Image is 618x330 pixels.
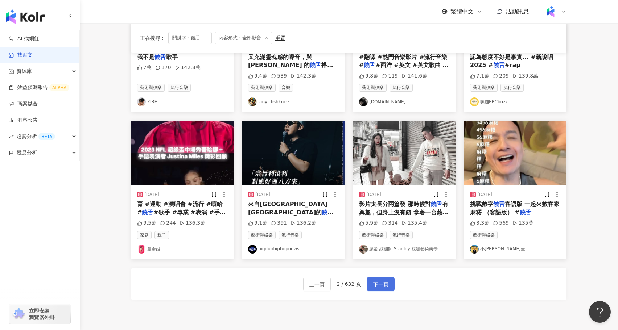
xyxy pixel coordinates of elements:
[154,54,166,60] mark: 饒舌
[248,220,267,227] div: 9.1萬
[248,97,339,106] a: KOL Avatarvinyl_fishknee
[248,201,327,216] span: 來自[GEOGRAPHIC_DATA][GEOGRAPHIC_DATA]的
[390,231,413,239] span: 流行音樂
[470,245,561,254] a: KOL Avatar小[PERSON_NAME]呈
[168,84,191,92] span: 流行音樂
[160,220,176,227] div: 244
[367,277,395,291] button: 下一頁
[493,72,509,80] div: 209
[137,220,156,227] div: 9.5萬
[359,220,378,227] div: 5.9萬
[17,63,32,79] span: 資源庫
[180,220,205,227] div: 136.3萬
[17,128,55,145] span: 趨勢分析
[6,9,45,24] img: logo
[359,54,447,68] span: #翻譯 #熱門音樂影片 #流行音樂 #
[309,280,325,289] span: 上一頁
[279,84,293,92] span: 音樂
[131,121,234,185] img: post-image
[248,245,339,254] a: KOL Avatarbigdubhiphopnews
[493,201,505,208] mark: 饒舌
[29,308,54,321] span: 立即安裝 瀏覽器外掛
[493,220,509,227] div: 569
[359,72,378,80] div: 9.8萬
[401,72,427,80] div: 141.6萬
[271,220,287,227] div: 391
[359,62,448,76] span: #西洋 #英文 #英文歌曲 #西洋
[470,231,498,239] span: 藝術與娛樂
[137,201,223,216] span: 育 #運動 #演唱會 #流行 #嘻哈 #
[248,245,257,254] img: KOL Avatar
[175,64,201,71] div: 142.8萬
[470,84,498,92] span: 藝術與娛樂
[359,245,450,254] a: KOL Avatar屎蛋 紋繡師 Stanley 紋繡藝術美學
[359,201,431,208] span: 影片太長分兩篇發 那時候對
[271,72,287,80] div: 539
[364,62,375,68] mark: 饒舌
[291,72,316,80] div: 142.3萬
[512,72,538,80] div: 139.8萬
[303,277,331,291] button: 上一頁
[137,84,165,92] span: 藝術與娛樂
[470,245,479,254] img: KOL Avatar
[353,121,456,185] img: post-image
[359,97,368,106] img: KOL Avatar
[470,201,559,216] span: 客語版 一起來數客家麻糬 （客語版） #
[9,134,14,139] span: rise
[337,281,361,287] span: 2 / 632 頁
[9,51,33,59] a: 找貼文
[589,301,611,323] iframe: Help Scout Beacon - Open
[401,220,427,227] div: 135.4萬
[248,54,312,68] span: 又充滿靈魂感的嗓音，與 [PERSON_NAME] 的
[12,308,26,320] img: chrome extension
[166,54,178,60] span: 歌手
[279,231,302,239] span: 流行音樂
[359,245,368,254] img: KOL Avatar
[493,62,505,68] mark: 饒舌
[520,209,531,216] mark: 饒舌
[382,220,398,227] div: 314
[366,192,381,198] div: [DATE]
[450,8,474,16] span: 繁體中文
[137,64,152,71] div: 7萬
[248,84,276,92] span: 藝術與娛樂
[470,72,489,80] div: 7.1萬
[382,72,398,80] div: 119
[359,97,450,106] a: KOL Avatar[DOMAIN_NAME]
[215,32,272,44] span: 內容形式：全部影音
[17,145,37,161] span: 競品分析
[9,35,39,42] a: searchAI 找網紅
[137,54,154,60] span: 我不是
[359,231,387,239] span: 藝術與娛樂
[373,280,388,289] span: 下一頁
[137,245,146,254] img: KOL Avatar
[470,54,553,68] span: 認為態度不好是事實... #新說唱2025 #
[322,209,333,216] mark: 饒舌
[9,304,70,324] a: chrome extension立即安裝 瀏覽器外掛
[505,62,521,68] span: #rap
[310,62,321,68] mark: 饒舌
[470,97,479,106] img: KOL Avatar
[431,201,442,208] mark: 饒舌
[248,231,276,239] span: 藝術與娛樂
[544,5,557,18] img: Kolr%20app%20icon%20%281%29.png
[248,97,257,106] img: KOL Avatar
[9,100,38,108] a: 商案媒合
[506,8,529,15] span: 活動訊息
[137,97,228,106] a: KOL AvatarKIRE
[255,192,270,198] div: [DATE]
[140,35,165,41] span: 正在搜尋 ：
[137,209,226,224] span: #歌手 #專業 #表演 #手語 #
[500,84,524,92] span: 流行音樂
[464,121,566,185] img: post-image
[359,84,387,92] span: 藝術與娛樂
[137,245,228,254] a: KOL Avatar蔓蒂姐
[155,64,171,71] div: 170
[38,133,55,140] div: BETA
[9,84,69,91] a: 效益預測報告ALPHA
[242,121,345,185] img: post-image
[137,231,152,239] span: 家庭
[154,231,169,239] span: 親子
[168,32,212,44] span: 關鍵字：饒舌
[291,220,316,227] div: 136.2萬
